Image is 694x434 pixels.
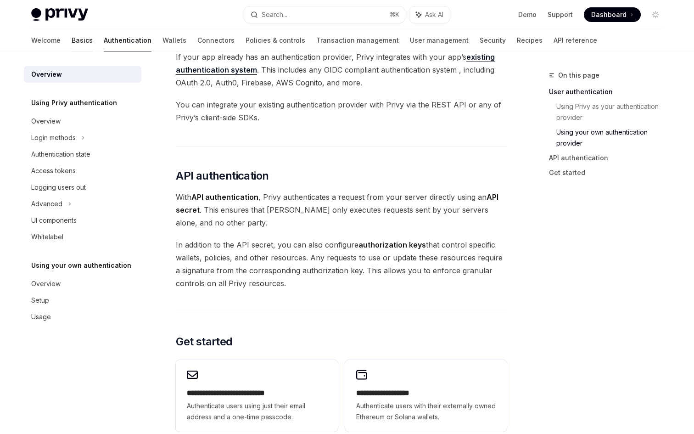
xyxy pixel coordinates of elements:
[554,29,597,51] a: API reference
[176,169,269,183] span: API authentication
[24,113,141,130] a: Overview
[358,240,426,249] strong: authorization keys
[162,29,186,51] a: Wallets
[31,311,51,322] div: Usage
[176,238,507,290] span: In addition to the API secret, you can also configure that control specific wallets, policies, an...
[31,215,77,226] div: UI components
[549,151,670,165] a: API authentication
[480,29,506,51] a: Security
[31,260,131,271] h5: Using your own authentication
[31,116,61,127] div: Overview
[24,292,141,309] a: Setup
[187,400,326,423] span: Authenticate users using just their email address and a one-time passcode.
[425,10,443,19] span: Ask AI
[31,278,61,289] div: Overview
[31,295,49,306] div: Setup
[176,51,507,89] span: If your app already has an authentication provider, Privy integrates with your app’s . This inclu...
[244,6,405,23] button: Search...⌘K
[24,179,141,196] a: Logging users out
[262,9,287,20] div: Search...
[409,6,450,23] button: Ask AI
[24,146,141,163] a: Authentication state
[31,198,62,209] div: Advanced
[24,163,141,179] a: Access tokens
[72,29,93,51] a: Basics
[648,7,663,22] button: Toggle dark mode
[345,360,507,432] a: **** **** **** ****Authenticate users with their externally owned Ethereum or Solana wallets.
[191,192,258,202] strong: API authentication
[104,29,151,51] a: Authentication
[390,11,399,18] span: ⌘ K
[24,276,141,292] a: Overview
[517,29,543,51] a: Recipes
[556,99,670,125] a: Using Privy as your authentication provider
[356,400,496,423] span: Authenticate users with their externally owned Ethereum or Solana wallets.
[176,98,507,124] span: You can integrate your existing authentication provider with Privy via the REST API or any of Pri...
[24,309,141,325] a: Usage
[246,29,305,51] a: Policies & controls
[31,149,90,160] div: Authentication state
[31,182,86,193] div: Logging users out
[176,191,507,229] span: With , Privy authenticates a request from your server directly using an . This ensures that [PERS...
[556,125,670,151] a: Using your own authentication provider
[316,29,399,51] a: Transaction management
[31,97,117,108] h5: Using Privy authentication
[24,66,141,83] a: Overview
[410,29,469,51] a: User management
[24,212,141,229] a: UI components
[31,165,76,176] div: Access tokens
[197,29,235,51] a: Connectors
[558,70,599,81] span: On this page
[548,10,573,19] a: Support
[31,231,63,242] div: Whitelabel
[31,8,88,21] img: light logo
[176,334,232,349] span: Get started
[584,7,641,22] a: Dashboard
[518,10,537,19] a: Demo
[549,165,670,180] a: Get started
[31,132,76,143] div: Login methods
[24,229,141,245] a: Whitelabel
[31,69,62,80] div: Overview
[31,29,61,51] a: Welcome
[591,10,627,19] span: Dashboard
[549,85,670,99] a: User authentication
